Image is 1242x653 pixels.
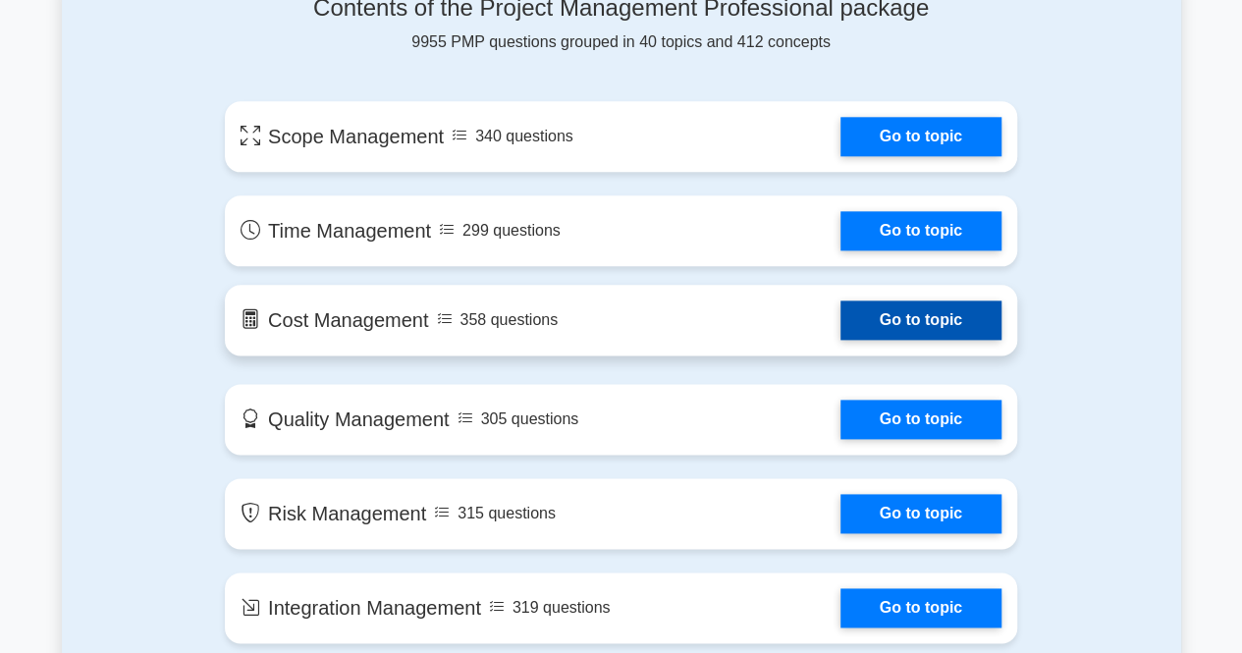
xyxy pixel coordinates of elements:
a: Go to topic [840,117,1001,156]
a: Go to topic [840,588,1001,627]
a: Go to topic [840,494,1001,533]
a: Go to topic [840,300,1001,340]
a: Go to topic [840,211,1001,250]
a: Go to topic [840,400,1001,439]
